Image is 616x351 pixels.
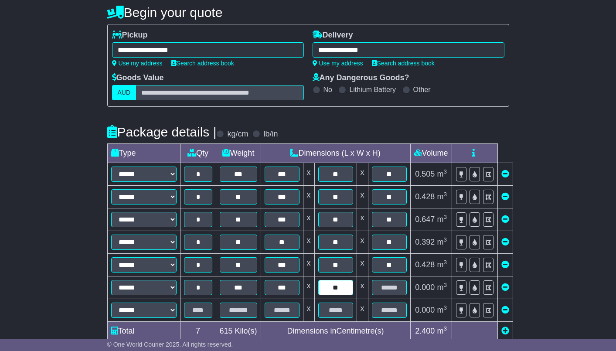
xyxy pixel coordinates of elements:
[443,259,447,266] sup: 3
[313,73,409,83] label: Any Dangerous Goods?
[437,170,447,178] span: m
[501,260,509,269] a: Remove this item
[112,60,163,67] a: Use my address
[112,73,164,83] label: Goods Value
[313,60,363,67] a: Use my address
[220,327,233,335] span: 615
[437,215,447,224] span: m
[415,306,435,314] span: 0.000
[107,125,217,139] h4: Package details |
[415,327,435,335] span: 2.400
[501,327,509,335] a: Add new item
[216,322,261,341] td: Kilo(s)
[107,5,509,20] h4: Begin your quote
[349,85,396,94] label: Lithium Battery
[107,144,180,163] td: Type
[437,238,447,246] span: m
[313,31,353,40] label: Delivery
[357,208,368,231] td: x
[303,186,314,208] td: x
[112,31,148,40] label: Pickup
[357,254,368,276] td: x
[501,215,509,224] a: Remove this item
[171,60,234,67] a: Search address book
[263,129,278,139] label: lb/in
[501,170,509,178] a: Remove this item
[357,276,368,299] td: x
[357,163,368,186] td: x
[410,144,452,163] td: Volume
[112,85,136,100] label: AUD
[323,85,332,94] label: No
[180,144,216,163] td: Qty
[501,283,509,292] a: Remove this item
[501,192,509,201] a: Remove this item
[357,231,368,254] td: x
[415,260,435,269] span: 0.428
[415,283,435,292] span: 0.000
[437,306,447,314] span: m
[443,325,447,332] sup: 3
[261,322,410,341] td: Dimensions in Centimetre(s)
[357,299,368,322] td: x
[501,306,509,314] a: Remove this item
[443,236,447,243] sup: 3
[415,238,435,246] span: 0.392
[443,282,447,288] sup: 3
[415,215,435,224] span: 0.647
[437,260,447,269] span: m
[413,85,431,94] label: Other
[443,191,447,198] sup: 3
[303,276,314,299] td: x
[261,144,410,163] td: Dimensions (L x W x H)
[372,60,435,67] a: Search address book
[216,144,261,163] td: Weight
[415,170,435,178] span: 0.505
[303,163,314,186] td: x
[303,208,314,231] td: x
[107,322,180,341] td: Total
[437,192,447,201] span: m
[443,304,447,311] sup: 3
[357,186,368,208] td: x
[501,238,509,246] a: Remove this item
[227,129,248,139] label: kg/cm
[303,231,314,254] td: x
[107,341,233,348] span: © One World Courier 2025. All rights reserved.
[303,254,314,276] td: x
[180,322,216,341] td: 7
[437,327,447,335] span: m
[415,192,435,201] span: 0.428
[437,283,447,292] span: m
[443,168,447,175] sup: 3
[443,214,447,220] sup: 3
[303,299,314,322] td: x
